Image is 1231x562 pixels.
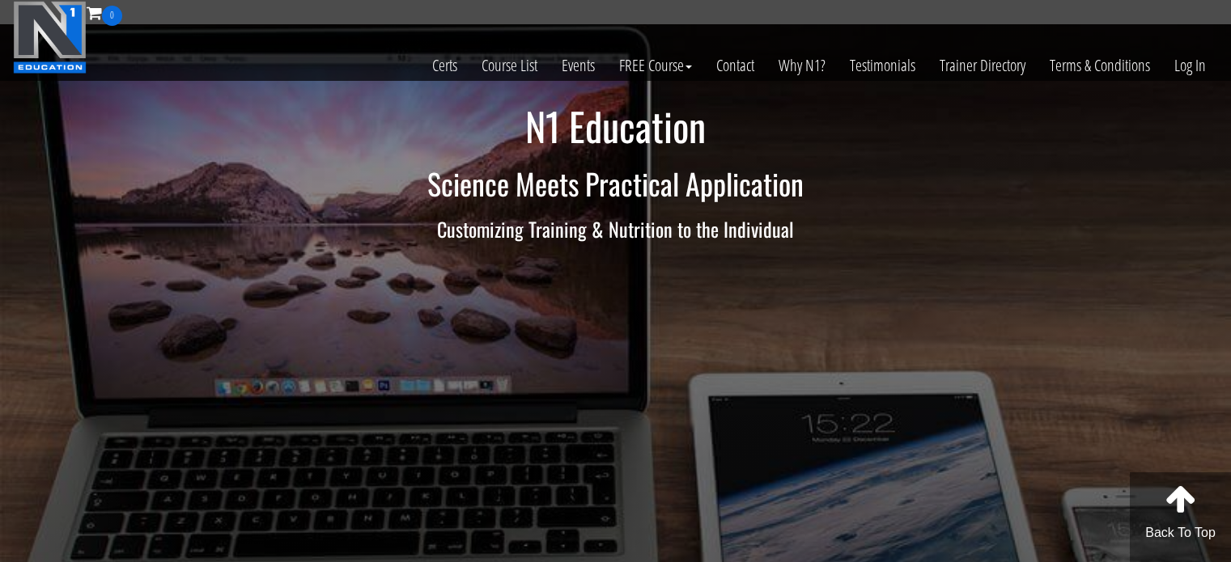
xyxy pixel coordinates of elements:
[142,167,1089,200] h2: Science Meets Practical Application
[469,26,550,105] a: Course List
[13,1,87,74] img: n1-education
[420,26,469,105] a: Certs
[704,26,766,105] a: Contact
[142,105,1089,148] h1: N1 Education
[838,26,927,105] a: Testimonials
[766,26,838,105] a: Why N1?
[1130,523,1231,543] p: Back To Top
[1038,26,1162,105] a: Terms & Conditions
[1162,26,1218,105] a: Log In
[607,26,704,105] a: FREE Course
[87,2,122,23] a: 0
[142,218,1089,239] h3: Customizing Training & Nutrition to the Individual
[927,26,1038,105] a: Trainer Directory
[102,6,122,26] span: 0
[550,26,607,105] a: Events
